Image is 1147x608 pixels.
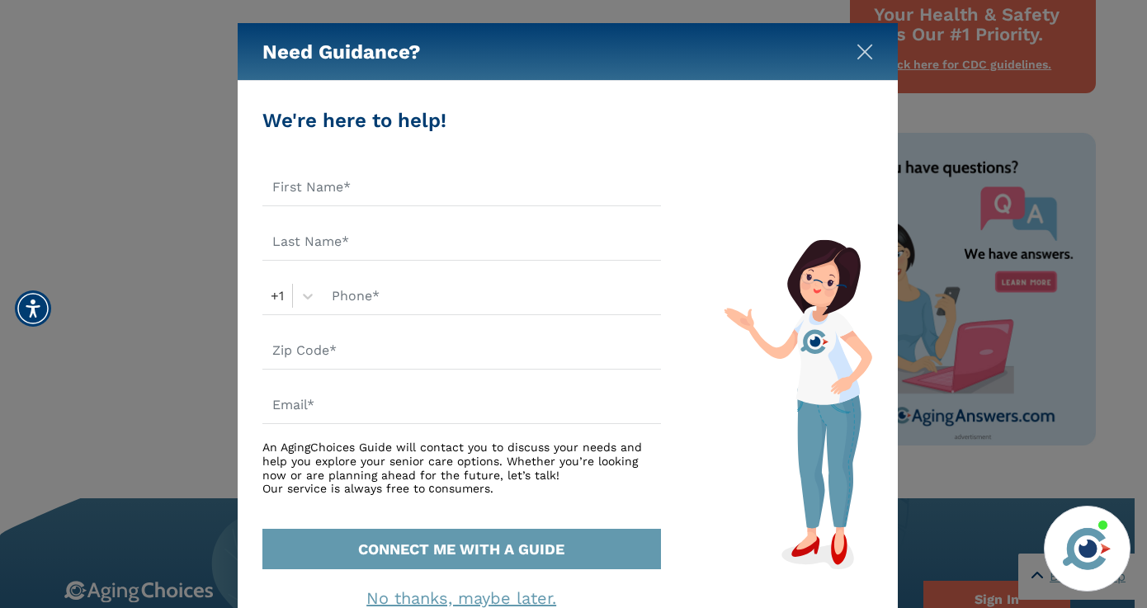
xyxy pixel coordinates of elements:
input: Phone* [322,277,661,315]
img: avatar [1059,521,1115,577]
a: No thanks, maybe later. [366,588,556,608]
img: modal-close.svg [857,44,873,60]
button: CONNECT ME WITH A GUIDE [262,529,661,569]
div: We're here to help! [262,106,661,135]
h5: Need Guidance? [262,23,421,81]
div: Accessibility Menu [15,290,51,327]
input: Email* [262,386,661,424]
input: First Name* [262,168,661,206]
button: Close [857,40,873,57]
input: Zip Code* [262,332,661,370]
input: Last Name* [262,223,661,261]
iframe: iframe [820,271,1130,496]
div: An AgingChoices Guide will contact you to discuss your needs and help you explore your senior car... [262,441,661,496]
img: match-guide-form.svg [724,239,872,569]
